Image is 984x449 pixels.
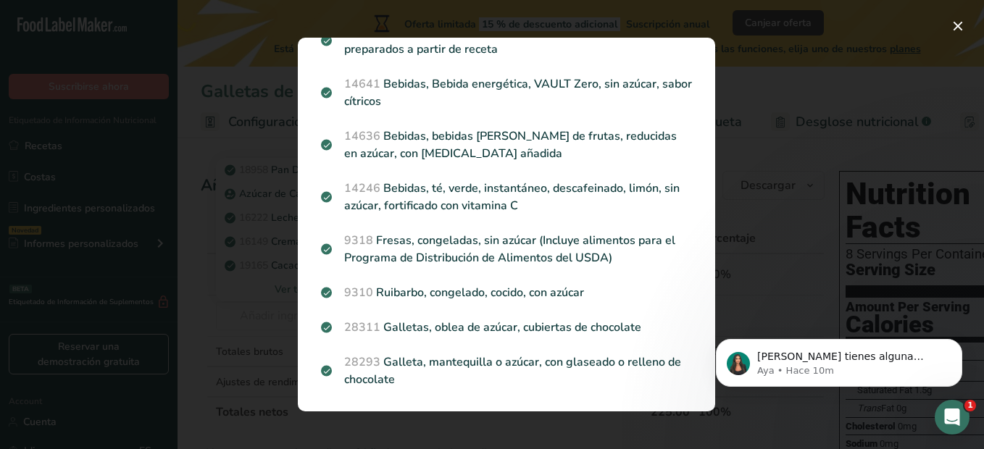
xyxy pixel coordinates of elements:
[344,319,380,335] span: 28311
[321,284,692,301] p: Ruibarbo, congelado, cocido, con azúcar
[344,354,380,370] span: 28293
[321,319,692,336] p: Galletas, oblea de azúcar, cubiertas de chocolate
[344,180,380,196] span: 14246
[321,127,692,162] p: Bebidas, bebidas [PERSON_NAME] de frutas, reducidas en azúcar, con [MEDICAL_DATA] añadida
[344,76,380,92] span: 14641
[694,309,984,410] iframe: Intercom notifications mensaje
[321,75,692,110] p: Bebidas, Bebida energética, VAULT Zero, sin azúcar, sabor cítricos
[344,285,373,301] span: 9310
[344,128,380,144] span: 14636
[321,353,692,388] p: Galleta, mantequilla o azúcar, con glaseado o relleno de chocolate
[321,232,692,267] p: Fresas, congeladas, sin azúcar (Incluye alimentos para el Programa de Distribución de Alimentos d...
[935,400,970,435] iframe: Intercom live chat
[321,180,692,214] p: Bebidas, té, verde, instantáneo, descafeinado, limón, sin azúcar, fortificado con vitamina C
[321,23,692,58] p: Caramelos, dulce de azúcar, mantequilla de maní, preparados a partir de receta
[344,232,373,248] span: 9318
[964,400,976,411] span: 1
